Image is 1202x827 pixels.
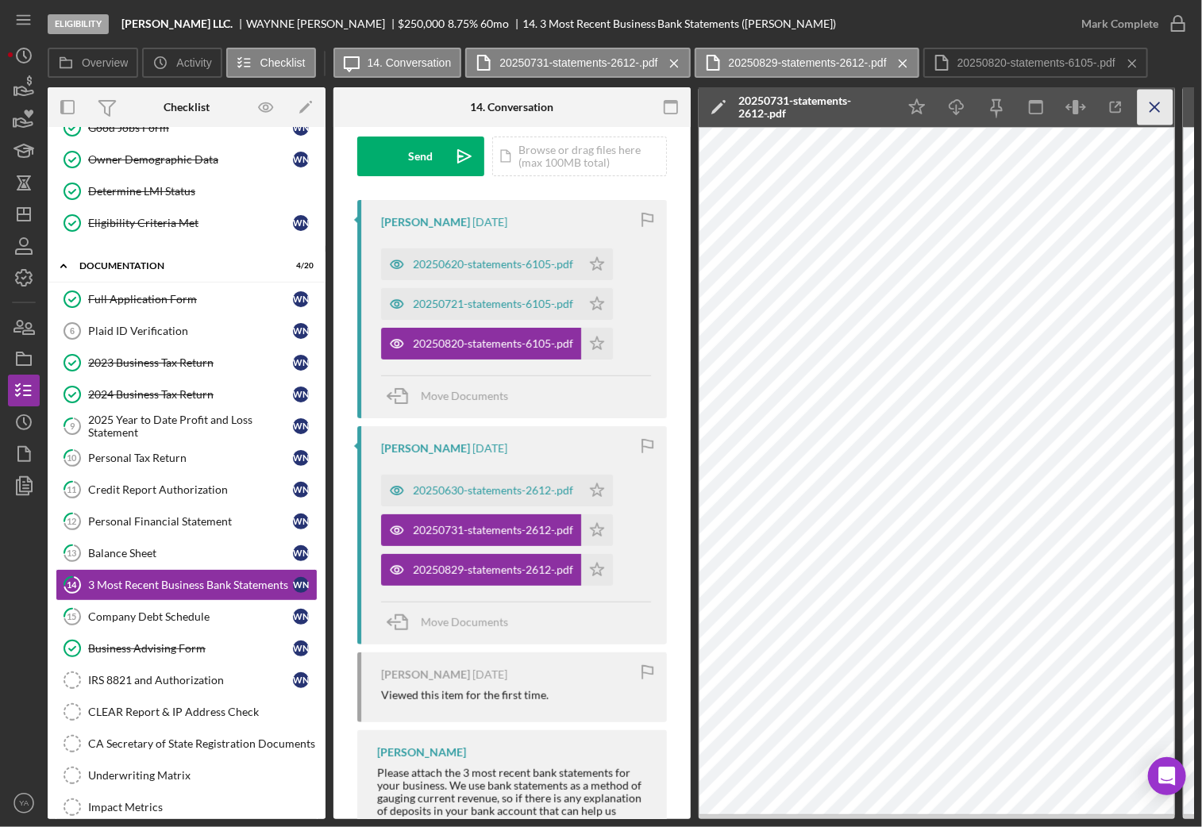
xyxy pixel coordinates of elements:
div: 20250731-statements-2612-.pdf [738,94,889,120]
button: Overview [48,48,138,78]
button: 20250630-statements-2612-.pdf [381,475,613,506]
button: 20250829-statements-2612-.pdf [695,48,919,78]
time: 2025-09-18 16:37 [472,668,507,681]
b: [PERSON_NAME] LLC. [121,17,233,30]
div: IRS 8821 and Authorization [88,674,293,687]
div: 20250721-statements-6105-.pdf [413,298,573,310]
tspan: 14 [67,579,78,590]
div: Send [409,137,433,176]
a: IRS 8821 and AuthorizationWN [56,664,318,696]
div: Impact Metrics [88,801,317,814]
time: 2025-09-18 16:38 [472,216,507,229]
div: Good Jobs Form [88,121,293,134]
a: Impact Metrics [56,791,318,823]
div: W N [293,323,309,339]
label: 20250820-statements-6105-.pdf [957,56,1115,69]
div: 20250630-statements-2612-.pdf [413,484,573,497]
div: Plaid ID Verification [88,325,293,337]
button: 20250820-statements-6105-.pdf [923,48,1148,78]
div: Determine LMI Status [88,185,317,198]
button: 20250620-statements-6105-.pdf [381,248,613,280]
div: [PERSON_NAME] [381,668,470,681]
a: Eligibility Criteria MetWN [56,207,318,239]
button: 20250731-statements-2612-.pdf [381,514,613,546]
label: 14. Conversation [368,56,452,69]
div: 2023 Business Tax Return [88,356,293,369]
tspan: 13 [67,548,77,558]
tspan: 12 [67,516,77,526]
button: Checklist [226,48,316,78]
tspan: 11 [67,484,77,494]
a: 2023 Business Tax ReturnWN [56,347,318,379]
div: Viewed this item for the first time. [381,689,549,702]
a: CLEAR Report & IP Address Check [56,696,318,728]
a: 6Plaid ID VerificationWN [56,315,318,347]
button: Activity [142,48,222,78]
div: 14. 3 Most Recent Business Bank Statements ([PERSON_NAME]) [522,17,837,30]
label: Overview [82,56,128,69]
button: 20250721-statements-6105-.pdf [381,288,613,320]
div: Mark Complete [1081,8,1158,40]
a: Underwriting Matrix [56,760,318,791]
a: Good Jobs FormWN [56,112,318,144]
tspan: 15 [67,611,77,621]
div: W N [293,672,309,688]
label: 20250829-statements-2612-.pdf [729,56,887,69]
div: W N [293,120,309,136]
button: 20250731-statements-2612-.pdf [465,48,690,78]
div: Owner Demographic Data [88,153,293,166]
div: 2024 Business Tax Return [88,388,293,401]
div: W N [293,387,309,402]
button: Send [357,137,484,176]
a: Business Advising FormWN [56,633,318,664]
button: YA [8,787,40,819]
div: [PERSON_NAME] [381,216,470,229]
div: W N [293,640,309,656]
span: Move Documents [421,389,508,402]
tspan: 10 [67,452,78,463]
a: Full Application FormWN [56,283,318,315]
div: Open Intercom Messenger [1148,757,1186,795]
span: $250,000 [399,17,445,30]
a: 12Personal Financial StatementWN [56,506,318,537]
div: Company Debt Schedule [88,610,293,623]
button: 14. Conversation [333,48,462,78]
time: 2025-09-18 16:37 [472,442,507,455]
a: 92025 Year to Date Profit and Loss StatementWN [56,410,318,442]
a: 13Balance SheetWN [56,537,318,569]
div: CA Secretary of State Registration Documents [88,737,317,750]
div: Documentation [79,261,274,271]
div: 14. Conversation [471,101,554,113]
button: 20250820-statements-6105-.pdf [381,328,613,360]
div: Business Advising Form [88,642,293,655]
button: Move Documents [381,376,524,416]
a: 15Company Debt ScheduleWN [56,601,318,633]
a: CA Secretary of State Registration Documents [56,728,318,760]
div: 3 Most Recent Business Bank Statements [88,579,293,591]
button: Move Documents [381,602,524,642]
div: W N [293,545,309,561]
button: Mark Complete [1065,8,1194,40]
div: 20250820-statements-6105-.pdf [413,337,573,350]
div: CLEAR Report & IP Address Check [88,706,317,718]
div: Eligibility Criteria Met [88,217,293,229]
div: WAYNNE [PERSON_NAME] [246,17,399,30]
div: 60 mo [480,17,509,30]
div: Checklist [164,101,210,113]
label: 20250731-statements-2612-.pdf [499,56,657,69]
a: Determine LMI Status [56,175,318,207]
div: 2025 Year to Date Profit and Loss Statement [88,413,293,439]
a: 2024 Business Tax ReturnWN [56,379,318,410]
div: W N [293,291,309,307]
div: W N [293,514,309,529]
a: 143 Most Recent Business Bank StatementsWN [56,569,318,601]
a: 10Personal Tax ReturnWN [56,442,318,474]
div: W N [293,450,309,466]
label: Checklist [260,56,306,69]
div: [PERSON_NAME] [381,442,470,455]
div: W N [293,215,309,231]
button: 20250829-statements-2612-.pdf [381,554,613,586]
div: 20250731-statements-2612-.pdf [413,524,573,537]
div: 4 / 20 [285,261,314,271]
text: YA [19,799,29,808]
